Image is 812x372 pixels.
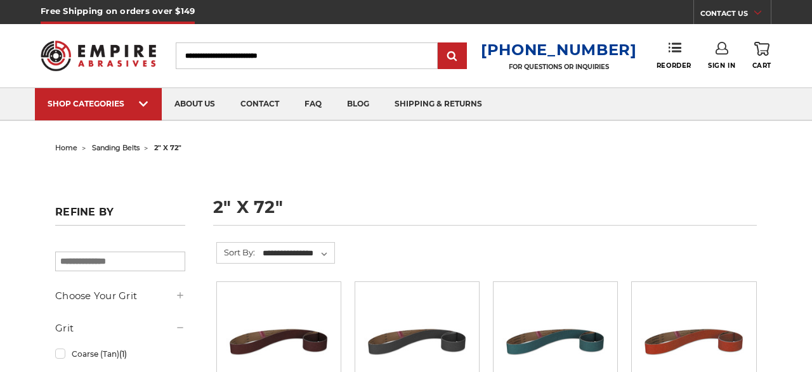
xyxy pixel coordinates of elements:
[217,243,255,262] label: Sort By:
[55,206,185,226] h5: Refine by
[481,63,637,71] p: FOR QUESTIONS OR INQUIRIES
[119,349,127,359] span: (1)
[261,244,334,263] select: Sort By:
[440,44,465,69] input: Submit
[213,198,757,226] h1: 2" x 72"
[700,6,771,24] a: CONTACT US
[334,88,382,120] a: blog
[162,88,228,120] a: about us
[708,61,735,70] span: Sign In
[657,61,691,70] span: Reorder
[55,343,185,365] a: Coarse (Tan)
[92,143,140,152] a: sanding belts
[48,99,149,108] div: SHOP CATEGORIES
[752,61,771,70] span: Cart
[228,88,292,120] a: contact
[657,42,691,69] a: Reorder
[752,42,771,70] a: Cart
[41,33,156,78] img: Empire Abrasives
[481,41,637,59] a: [PHONE_NUMBER]
[154,143,181,152] span: 2" x 72"
[292,88,334,120] a: faq
[382,88,495,120] a: shipping & returns
[55,321,185,336] h5: Grit
[55,143,77,152] a: home
[55,288,185,304] h5: Choose Your Grit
